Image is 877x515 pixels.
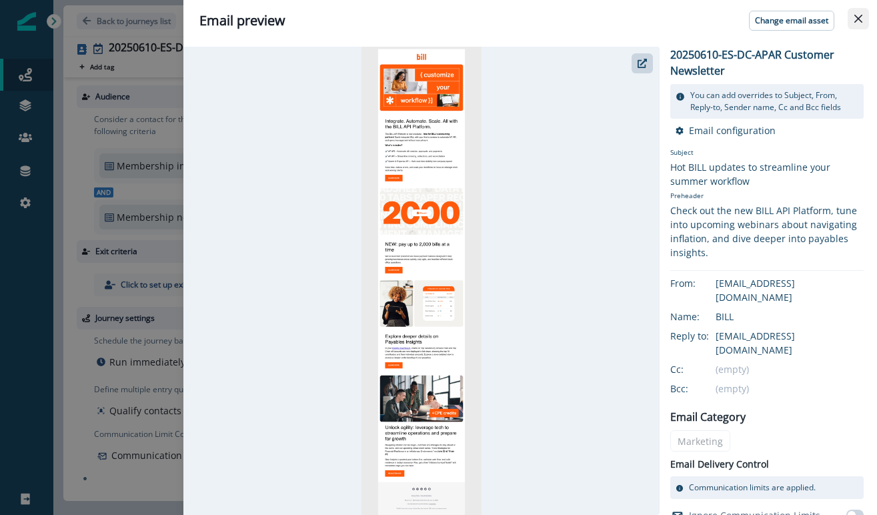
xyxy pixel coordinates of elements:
p: Preheader [670,188,864,203]
div: Cc: [670,362,737,376]
p: Email Category [670,409,746,425]
p: Email Delivery Control [670,457,769,471]
div: (empty) [716,362,864,376]
div: Check out the new BILL API Platform, tune into upcoming webinars about navigating inflation, and ... [670,203,864,260]
div: Bcc: [670,382,737,396]
div: Hot BILL updates to streamline your summer workflow [670,160,864,188]
div: [EMAIL_ADDRESS][DOMAIN_NAME] [716,276,864,304]
p: Change email asset [755,16,828,25]
div: Email preview [199,11,861,31]
button: Email configuration [676,124,776,137]
div: [EMAIL_ADDRESS][DOMAIN_NAME] [716,329,864,357]
p: 20250610-ES-DC-APAR Customer Newsletter [670,47,864,79]
div: From: [670,276,737,290]
button: Change email asset [749,11,834,31]
div: (empty) [716,382,864,396]
p: Communication limits are applied. [689,482,816,494]
p: You can add overrides to Subject, From, Reply-to, Sender name, Cc and Bcc fields [690,89,858,113]
img: email asset unavailable [361,47,481,515]
button: Close [848,8,869,29]
div: BILL [716,310,864,324]
p: Subject [670,147,864,160]
p: Email configuration [689,124,776,137]
div: Name: [670,310,737,324]
div: Reply to: [670,329,737,343]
